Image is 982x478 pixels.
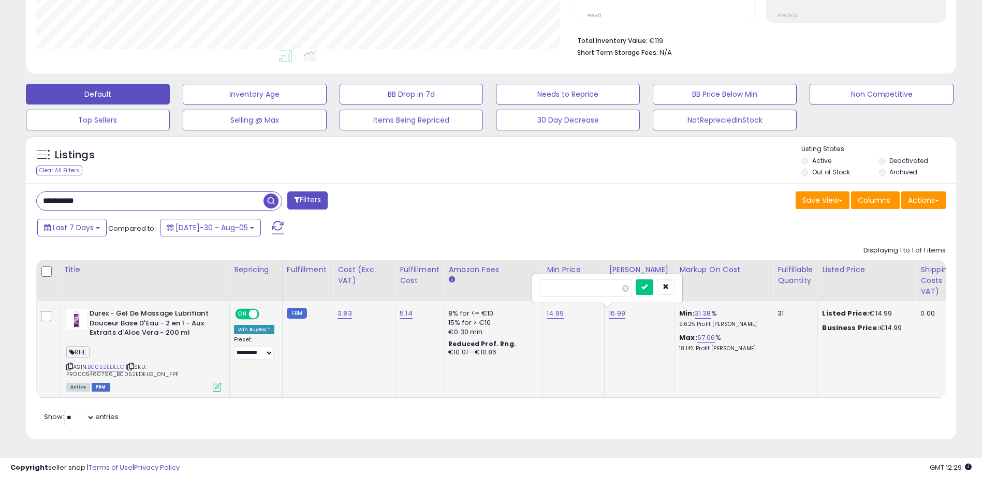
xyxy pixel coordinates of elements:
th: The percentage added to the cost of goods (COGS) that forms the calculator for Min & Max prices. [675,260,773,301]
label: Deactivated [889,156,928,165]
span: FBM [92,383,110,392]
div: % [679,309,765,328]
span: Columns [858,195,890,205]
a: 16.99 [609,308,625,319]
div: Fulfillment [287,264,329,275]
div: Amazon Fees [448,264,538,275]
div: Fulfillment Cost [400,264,439,286]
h5: Listings [55,148,95,162]
a: 14.99 [547,308,564,319]
a: Privacy Policy [134,462,180,472]
div: seller snap | | [10,463,180,473]
span: | SKU: PR0005460796_B0052EDELG_0N_FPF [66,363,179,378]
div: Cost (Exc. VAT) [338,264,391,286]
button: Save View [796,191,849,209]
button: Items Being Repriced [340,110,483,130]
span: [DATE]-30 - Aug-05 [175,222,248,233]
a: 67.06 [697,333,715,343]
p: Listing States: [801,144,956,154]
button: BB Price Below Min [653,84,797,104]
small: FBM [287,308,307,319]
div: 8% for <= €10 [448,309,534,318]
div: 15% for > €10 [448,318,534,327]
button: Default [26,84,170,104]
button: NotRepreciedInStock [653,110,797,130]
strong: Copyright [10,462,48,472]
div: Win BuyBox * [234,325,274,334]
div: Shipping Costs (Exc. VAT) [920,264,974,297]
p: 18.14% Profit [PERSON_NAME] [679,345,765,352]
span: Compared to: [108,223,156,233]
label: Archived [889,168,917,176]
button: Needs to Reprice [496,84,640,104]
div: Listed Price [822,264,912,275]
span: RHE [66,346,90,358]
button: Last 7 Days [37,219,107,236]
div: 31 [778,309,810,318]
div: Min Price [547,264,600,275]
button: Actions [901,191,946,209]
b: Short Term Storage Fees: [577,48,658,57]
p: 9.62% Profit [PERSON_NAME] [679,321,765,328]
img: 31fEYZZIfuL._SL40_.jpg [66,309,87,330]
b: Reduced Prof. Rng. [448,339,516,348]
span: 2025-08-13 12:29 GMT [930,462,972,472]
a: 31.38 [695,308,711,319]
span: ON [236,310,249,319]
b: Max: [679,333,697,342]
span: Last 7 Days [53,222,94,233]
div: Displaying 1 to 1 of 1 items [863,246,946,256]
a: 5.14 [400,308,413,319]
button: Inventory Age [183,84,327,104]
button: Columns [851,191,900,209]
span: OFF [258,310,274,319]
div: €14.99 [822,309,908,318]
b: Durex - Gel De Massage Lubrifiant Douceur Base D'Eau - 2 en 1 - Aux Extraits d'Aloe Vera - 200 ml [90,309,215,340]
label: Out of Stock [812,168,850,176]
div: % [679,333,765,352]
div: Clear All Filters [36,166,82,175]
b: Business Price: [822,323,879,333]
small: Amazon Fees. [448,275,455,285]
a: 3.83 [338,308,352,319]
button: BB Drop in 7d [340,84,483,104]
button: 30 Day Decrease [496,110,640,130]
div: €14.99 [822,323,908,333]
span: Show: entries [44,412,119,422]
b: Listed Price: [822,308,869,318]
div: Markup on Cost [679,264,769,275]
span: N/A [659,48,672,57]
small: Prev: 0 [587,12,602,19]
div: €0.30 min [448,327,534,337]
button: Non Competitive [810,84,954,104]
div: €10.01 - €10.86 [448,348,534,357]
button: [DATE]-30 - Aug-05 [160,219,261,236]
b: Min: [679,308,695,318]
div: Fulfillable Quantity [778,264,813,286]
div: Preset: [234,336,274,360]
div: [PERSON_NAME] [609,264,670,275]
li: €119 [577,34,938,46]
div: Repricing [234,264,278,275]
span: All listings currently available for purchase on Amazon [66,383,90,392]
div: ASIN: [66,309,222,391]
div: Title [64,264,225,275]
b: Total Inventory Value: [577,36,648,45]
button: Top Sellers [26,110,170,130]
button: Filters [287,191,328,210]
a: B0052EDELG [87,363,124,371]
label: Active [812,156,831,165]
small: Prev: N/A [778,12,798,19]
div: 0.00 [920,309,970,318]
a: Terms of Use [89,462,133,472]
button: Selling @ Max [183,110,327,130]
